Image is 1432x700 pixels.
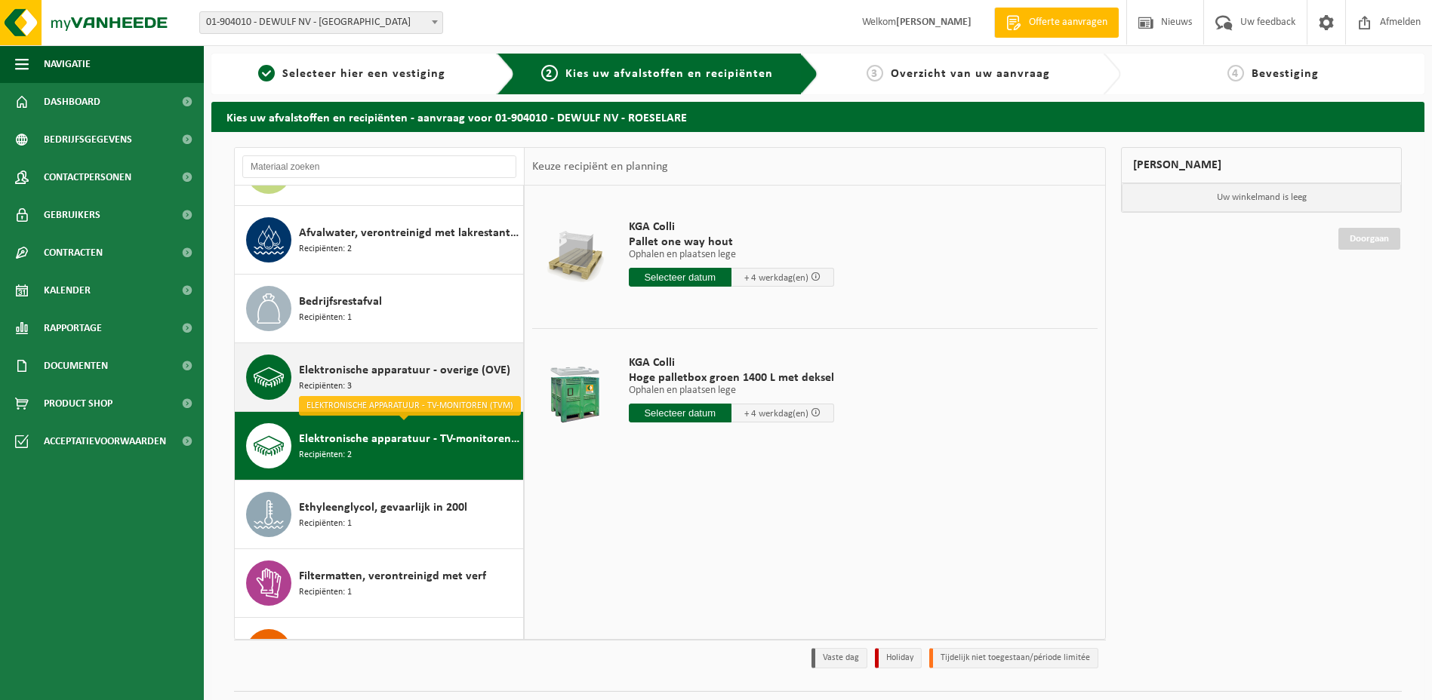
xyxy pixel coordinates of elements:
[299,585,352,600] span: Recipiënten: 1
[1338,228,1400,250] a: Doorgaan
[235,275,524,343] button: Bedrijfsrestafval Recipiënten: 1
[299,636,468,654] span: Kleine lithium-ion batterij < 20kg
[1122,183,1401,212] p: Uw winkelmand is leeg
[44,385,112,422] span: Product Shop
[299,242,352,256] span: Recipiënten: 2
[211,102,1424,131] h2: Kies uw afvalstoffen en recipiënten - aanvraag voor 01-904010 - DEWULF NV - ROESELARE
[235,206,524,275] button: Afvalwater, verontreinigd met lakrestanten Recipiënten: 2
[1227,65,1244,81] span: 4
[994,8,1119,38] a: Offerte aanvragen
[541,65,558,81] span: 2
[929,648,1098,668] li: Tijdelijk niet toegestaan/période limitée
[299,311,352,325] span: Recipiënten: 1
[299,499,467,517] span: Ethyleenglycol, gevaarlijk in 200l
[1252,68,1319,80] span: Bevestiging
[235,549,524,618] button: Filtermatten, verontreinigd met verf Recipiënten: 1
[299,361,510,379] span: Elektronische apparatuur - overige (OVE)
[629,404,731,422] input: Selecteer datum
[629,250,834,260] p: Ophalen en plaatsen lege
[199,11,443,34] span: 01-904010 - DEWULF NV - ROESELARE
[44,196,100,234] span: Gebruikers
[896,17,972,28] strong: [PERSON_NAME]
[744,273,808,283] span: + 4 werkdag(en)
[299,430,519,448] span: Elektronische apparatuur - TV-monitoren (TVM)
[44,234,103,272] span: Contracten
[875,648,922,668] li: Holiday
[235,480,524,549] button: Ethyleenglycol, gevaarlijk in 200l Recipiënten: 1
[1121,147,1402,183] div: [PERSON_NAME]
[811,648,867,668] li: Vaste dag
[44,309,102,347] span: Rapportage
[629,220,834,235] span: KGA Colli
[629,370,834,385] span: Hoge palletbox groen 1400 L met deksel
[299,379,352,394] span: Recipiënten: 3
[242,155,516,178] input: Materiaal zoeken
[219,65,485,83] a: 1Selecteer hier een vestiging
[200,12,442,33] span: 01-904010 - DEWULF NV - ROESELARE
[44,121,132,158] span: Bedrijfsgegevens
[235,343,524,412] button: Elektronische apparatuur - overige (OVE) Recipiënten: 3
[867,65,883,81] span: 3
[891,68,1050,80] span: Overzicht van uw aanvraag
[44,272,91,309] span: Kalender
[744,409,808,419] span: + 4 werkdag(en)
[44,83,100,121] span: Dashboard
[44,347,108,385] span: Documenten
[629,235,834,250] span: Pallet one way hout
[299,567,486,585] span: Filtermatten, verontreinigd met verf
[629,268,731,287] input: Selecteer datum
[44,158,131,196] span: Contactpersonen
[299,224,519,242] span: Afvalwater, verontreinigd met lakrestanten
[299,517,352,531] span: Recipiënten: 1
[525,148,676,186] div: Keuze recipiënt en planning
[44,422,166,460] span: Acceptatievoorwaarden
[299,448,352,462] span: Recipiënten: 2
[565,68,773,80] span: Kies uw afvalstoffen en recipiënten
[1025,15,1111,30] span: Offerte aanvragen
[299,293,382,311] span: Bedrijfsrestafval
[235,618,524,686] button: Kleine lithium-ion batterij < 20kg
[629,385,834,396] p: Ophalen en plaatsen lege
[629,355,834,370] span: KGA Colli
[258,65,275,81] span: 1
[235,412,524,480] button: Elektronische apparatuur - TV-monitoren (TVM) Recipiënten: 2
[282,68,445,80] span: Selecteer hier een vestiging
[44,45,91,83] span: Navigatie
